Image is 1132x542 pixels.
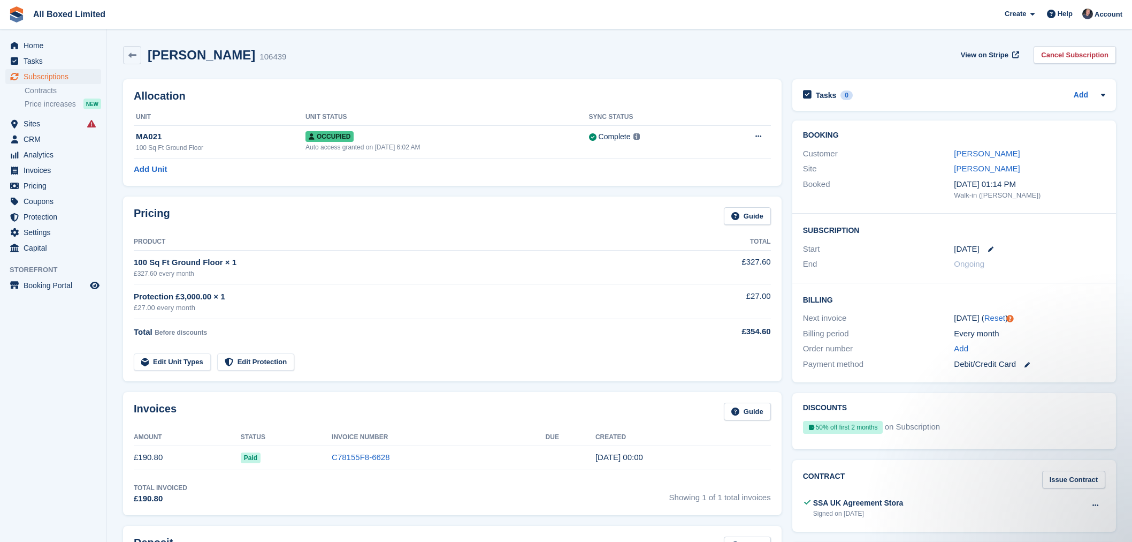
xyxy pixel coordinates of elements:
div: Total Invoiced [134,483,187,493]
span: Total [134,327,152,336]
a: Guide [724,207,771,225]
span: Create [1005,9,1026,19]
span: Sites [24,116,88,131]
time: 2025-09-21 23:00:56 UTC [595,453,643,462]
a: menu [5,38,101,53]
span: View on Stripe [961,50,1008,61]
th: Invoice Number [332,429,545,446]
img: icon-info-grey-7440780725fd019a000dd9b08b2336e03edf1995a4989e88bcd33f0948082b44.svg [633,133,640,140]
span: Booking Portal [24,278,88,293]
a: menu [5,278,101,293]
a: Price increases NEW [25,98,101,110]
th: Status [241,429,332,446]
span: Before discounts [155,329,207,336]
div: Billing period [803,328,954,340]
div: Complete [599,131,631,142]
div: Debit/Credit Card [954,358,1105,371]
a: All Boxed Limited [29,5,110,23]
a: Edit Protection [217,353,294,371]
div: MA021 [136,131,305,143]
h2: Pricing [134,207,170,225]
div: £27.00 every month [134,303,673,313]
td: £327.60 [673,250,770,284]
div: £190.80 [134,493,187,505]
div: 106439 [259,51,286,63]
div: £327.60 every month [134,269,673,278]
a: Add [1074,89,1088,102]
th: Sync Status [589,109,716,126]
h2: Allocation [134,90,771,102]
span: Tasks [24,54,88,69]
span: Home [24,38,88,53]
a: menu [5,225,101,240]
a: Guide [724,403,771,420]
div: 100 Sq Ft Ground Floor [136,143,305,153]
td: £190.80 [134,446,241,470]
a: C78155F8-6628 [332,453,389,462]
div: End [803,258,954,270]
div: 50% off first 2 months [803,421,883,434]
a: View on Stripe [957,46,1021,64]
div: Auto access granted on [DATE] 6:02 AM [305,142,589,152]
img: stora-icon-8386f47178a22dfd0bd8f6a31ec36ba5ce8667c1dd55bd0f319d3a0aa187defe.svg [9,6,25,22]
h2: Tasks [816,91,837,100]
a: Add Unit [134,163,167,176]
a: menu [5,194,101,209]
h2: Invoices [134,403,177,420]
div: [DATE] ( ) [954,312,1105,325]
span: Protection [24,209,88,224]
th: Product [134,234,673,251]
a: menu [5,163,101,178]
h2: Discounts [803,404,1105,412]
th: Due [546,429,595,446]
span: CRM [24,132,88,147]
h2: Subscription [803,224,1105,235]
div: £354.60 [673,326,770,338]
span: Invoices [24,163,88,178]
a: Add [954,343,968,355]
span: Account [1095,9,1122,20]
span: Price increases [25,99,76,109]
span: Ongoing [954,259,984,268]
div: 0 [840,91,853,100]
th: Amount [134,429,241,446]
div: 100 Sq Ft Ground Floor × 1 [134,257,673,269]
span: Occupied [305,131,354,142]
span: Storefront [10,265,106,275]
a: menu [5,54,101,69]
a: menu [5,240,101,255]
div: NEW [83,99,101,109]
span: Help [1058,9,1073,19]
a: menu [5,147,101,162]
a: Edit Unit Types [134,353,211,371]
div: Order number [803,343,954,355]
span: Capital [24,240,88,255]
h2: Booking [803,131,1105,140]
span: Coupons [24,194,88,209]
th: Unit Status [305,109,589,126]
div: [DATE] 01:14 PM [954,178,1105,191]
img: Dan Goss [1082,9,1093,19]
div: Booked [803,178,954,201]
span: Subscriptions [24,69,88,84]
a: Contracts [25,86,101,96]
span: Showing 1 of 1 total invoices [669,483,771,505]
div: SSA UK Agreement Stora [813,498,904,509]
a: [PERSON_NAME] [954,164,1020,173]
a: menu [5,178,101,193]
h2: Billing [803,294,1105,305]
span: Paid [241,453,261,463]
span: on Subscription [885,421,940,438]
a: Issue Contract [1042,471,1105,488]
div: Payment method [803,358,954,371]
div: Walk-in ([PERSON_NAME]) [954,190,1105,201]
th: Total [673,234,770,251]
i: Smart entry sync failures have occurred [87,119,96,128]
h2: Contract [803,471,845,488]
h2: [PERSON_NAME] [148,48,255,62]
a: Reset [984,313,1005,322]
div: Protection £3,000.00 × 1 [134,291,673,303]
span: Analytics [24,147,88,162]
div: Customer [803,148,954,160]
a: menu [5,116,101,131]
